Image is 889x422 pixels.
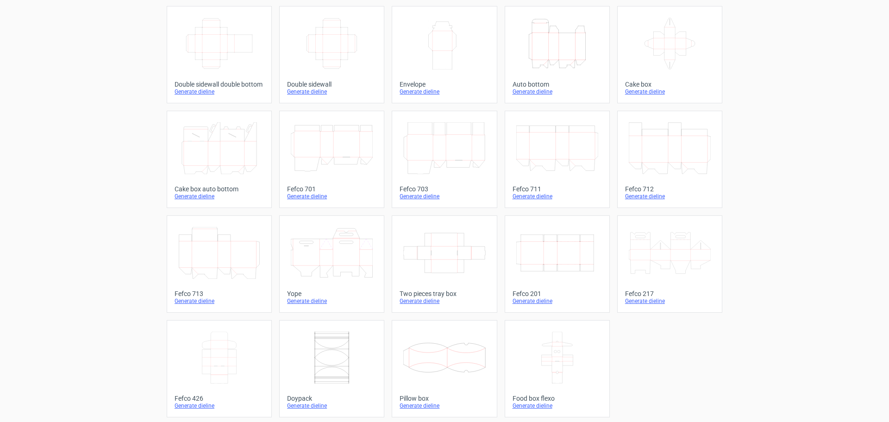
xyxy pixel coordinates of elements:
[625,193,714,200] div: Generate dieline
[279,6,384,103] a: Double sidewallGenerate dieline
[513,290,602,297] div: Fefco 201
[392,6,497,103] a: EnvelopeGenerate dieline
[625,81,714,88] div: Cake box
[625,290,714,297] div: Fefco 217
[287,395,376,402] div: Doypack
[392,215,497,313] a: Two pieces tray boxGenerate dieline
[513,185,602,193] div: Fefco 711
[287,88,376,95] div: Generate dieline
[167,6,272,103] a: Double sidewall double bottomGenerate dieline
[513,395,602,402] div: Food box flexo
[279,320,384,417] a: DoypackGenerate dieline
[400,290,489,297] div: Two pieces tray box
[400,185,489,193] div: Fefco 703
[175,290,264,297] div: Fefco 713
[167,320,272,417] a: Fefco 426Generate dieline
[175,402,264,409] div: Generate dieline
[175,297,264,305] div: Generate dieline
[617,6,722,103] a: Cake boxGenerate dieline
[513,81,602,88] div: Auto bottom
[617,111,722,208] a: Fefco 712Generate dieline
[279,111,384,208] a: Fefco 701Generate dieline
[400,88,489,95] div: Generate dieline
[392,320,497,417] a: Pillow boxGenerate dieline
[505,111,610,208] a: Fefco 711Generate dieline
[513,402,602,409] div: Generate dieline
[505,6,610,103] a: Auto bottomGenerate dieline
[279,215,384,313] a: YopeGenerate dieline
[617,215,722,313] a: Fefco 217Generate dieline
[287,81,376,88] div: Double sidewall
[287,290,376,297] div: Yope
[287,193,376,200] div: Generate dieline
[400,297,489,305] div: Generate dieline
[513,88,602,95] div: Generate dieline
[175,395,264,402] div: Fefco 426
[287,402,376,409] div: Generate dieline
[513,193,602,200] div: Generate dieline
[175,88,264,95] div: Generate dieline
[400,81,489,88] div: Envelope
[400,402,489,409] div: Generate dieline
[625,88,714,95] div: Generate dieline
[505,215,610,313] a: Fefco 201Generate dieline
[287,185,376,193] div: Fefco 701
[400,193,489,200] div: Generate dieline
[392,111,497,208] a: Fefco 703Generate dieline
[625,185,714,193] div: Fefco 712
[513,297,602,305] div: Generate dieline
[287,297,376,305] div: Generate dieline
[400,395,489,402] div: Pillow box
[625,297,714,305] div: Generate dieline
[167,111,272,208] a: Cake box auto bottomGenerate dieline
[175,185,264,193] div: Cake box auto bottom
[175,193,264,200] div: Generate dieline
[505,320,610,417] a: Food box flexoGenerate dieline
[167,215,272,313] a: Fefco 713Generate dieline
[175,81,264,88] div: Double sidewall double bottom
